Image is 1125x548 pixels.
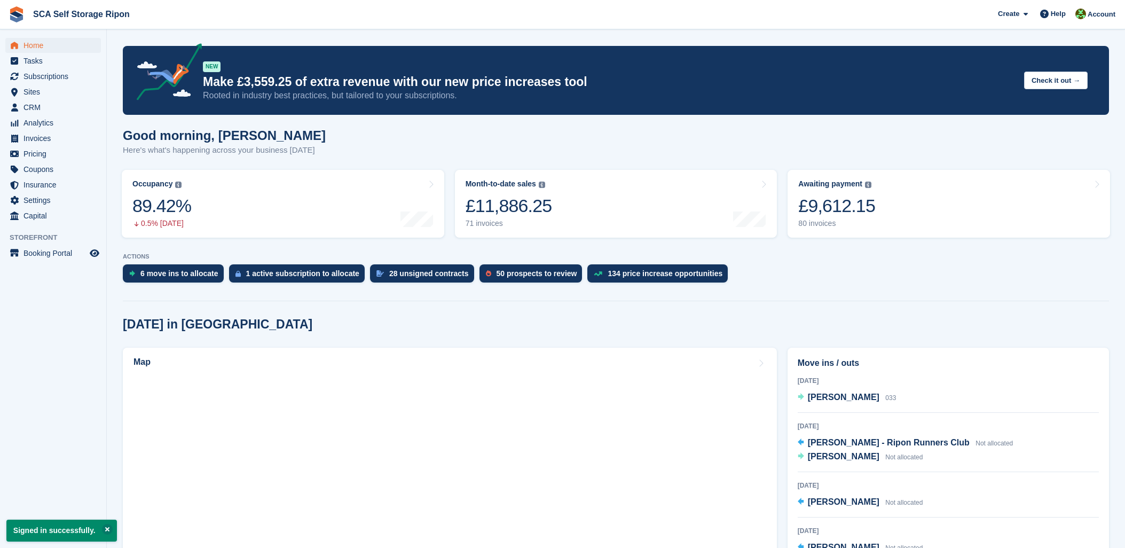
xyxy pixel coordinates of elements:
img: contract_signature_icon-13c848040528278c33f63329250d36e43548de30e8caae1d1a13099fd9432cc5.svg [376,270,384,277]
span: [PERSON_NAME] [808,497,879,506]
a: SCA Self Storage Ripon [29,5,134,23]
a: 28 unsigned contracts [370,264,479,288]
div: 89.42% [132,195,191,217]
p: ACTIONS [123,253,1109,260]
div: NEW [203,61,221,72]
img: prospect-51fa495bee0391a8d652442698ab0144808aea92771e9ea1ae160a38d050c398.svg [486,270,491,277]
span: Home [23,38,88,53]
img: icon-info-grey-7440780725fd019a000dd9b08b2336e03edf1995a4989e88bcd33f0948082b44.svg [865,182,871,188]
div: Month-to-date sales [466,179,536,189]
h2: Map [133,357,151,367]
h2: [DATE] in [GEOGRAPHIC_DATA] [123,317,312,332]
span: Booking Portal [23,246,88,261]
img: icon-info-grey-7440780725fd019a000dd9b08b2336e03edf1995a4989e88bcd33f0948082b44.svg [175,182,182,188]
div: 6 move ins to allocate [140,269,218,278]
span: Help [1051,9,1066,19]
img: price_increase_opportunities-93ffe204e8149a01c8c9dc8f82e8f89637d9d84a8eef4429ea346261dce0b2c0.svg [594,271,602,276]
span: Analytics [23,115,88,130]
a: [PERSON_NAME] - Ripon Runners Club Not allocated [798,436,1013,450]
a: 50 prospects to review [479,264,588,288]
a: [PERSON_NAME] Not allocated [798,496,923,510]
a: 1 active subscription to allocate [229,264,370,288]
div: 71 invoices [466,219,552,228]
h2: Move ins / outs [798,357,1099,370]
a: menu [5,246,101,261]
span: [PERSON_NAME] [808,393,879,402]
span: Account [1088,9,1115,20]
a: menu [5,193,101,208]
div: [DATE] [798,376,1099,386]
span: CRM [23,100,88,115]
div: £9,612.15 [798,195,875,217]
a: menu [5,100,101,115]
a: menu [5,53,101,68]
a: menu [5,84,101,99]
a: Month-to-date sales £11,886.25 71 invoices [455,170,777,238]
span: Create [998,9,1019,19]
img: stora-icon-8386f47178a22dfd0bd8f6a31ec36ba5ce8667c1dd55bd0f319d3a0aa187defe.svg [9,6,25,22]
a: 134 price increase opportunities [587,264,733,288]
img: price-adjustments-announcement-icon-8257ccfd72463d97f412b2fc003d46551f7dbcb40ab6d574587a9cd5c0d94... [128,43,202,104]
p: Signed in successfully. [6,520,117,542]
a: 6 move ins to allocate [123,264,229,288]
img: Kelly Neesham [1075,9,1086,19]
span: Capital [23,208,88,223]
span: Not allocated [885,499,923,506]
div: [DATE] [798,481,1099,490]
div: 28 unsigned contracts [389,269,469,278]
div: 1 active subscription to allocate [246,269,359,278]
div: [DATE] [798,526,1099,536]
div: 0.5% [DATE] [132,219,191,228]
img: move_ins_to_allocate_icon-fdf77a2bb77ea45bf5b3d319d69a93e2d87916cf1d5bf7949dd705db3b84f3ca.svg [129,270,135,277]
span: [PERSON_NAME] [808,452,879,461]
button: Check it out → [1024,72,1088,89]
div: £11,886.25 [466,195,552,217]
a: [PERSON_NAME] Not allocated [798,450,923,464]
p: Here's what's happening across your business [DATE] [123,144,326,156]
a: menu [5,69,101,84]
a: menu [5,177,101,192]
a: menu [5,38,101,53]
a: menu [5,162,101,177]
a: menu [5,146,101,161]
span: Coupons [23,162,88,177]
div: 80 invoices [798,219,875,228]
a: menu [5,131,101,146]
img: active_subscription_to_allocate_icon-d502201f5373d7db506a760aba3b589e785aa758c864c3986d89f69b8ff3... [235,270,241,277]
p: Make £3,559.25 of extra revenue with our new price increases tool [203,74,1016,90]
div: [DATE] [798,421,1099,431]
span: Subscriptions [23,69,88,84]
div: Occupancy [132,179,172,189]
div: 50 prospects to review [497,269,577,278]
div: Awaiting payment [798,179,862,189]
span: Pricing [23,146,88,161]
a: Preview store [88,247,101,260]
a: [PERSON_NAME] 033 [798,391,896,405]
p: Rooted in industry best practices, but tailored to your subscriptions. [203,90,1016,101]
div: 134 price increase opportunities [608,269,722,278]
span: Storefront [10,232,106,243]
span: Tasks [23,53,88,68]
span: Settings [23,193,88,208]
a: menu [5,115,101,130]
span: [PERSON_NAME] - Ripon Runners Club [808,438,970,447]
a: menu [5,208,101,223]
span: 033 [885,394,896,402]
img: icon-info-grey-7440780725fd019a000dd9b08b2336e03edf1995a4989e88bcd33f0948082b44.svg [539,182,545,188]
a: Awaiting payment £9,612.15 80 invoices [788,170,1110,238]
span: Invoices [23,131,88,146]
a: Occupancy 89.42% 0.5% [DATE] [122,170,444,238]
span: Insurance [23,177,88,192]
span: Not allocated [975,440,1013,447]
h1: Good morning, [PERSON_NAME] [123,128,326,143]
span: Sites [23,84,88,99]
span: Not allocated [885,453,923,461]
